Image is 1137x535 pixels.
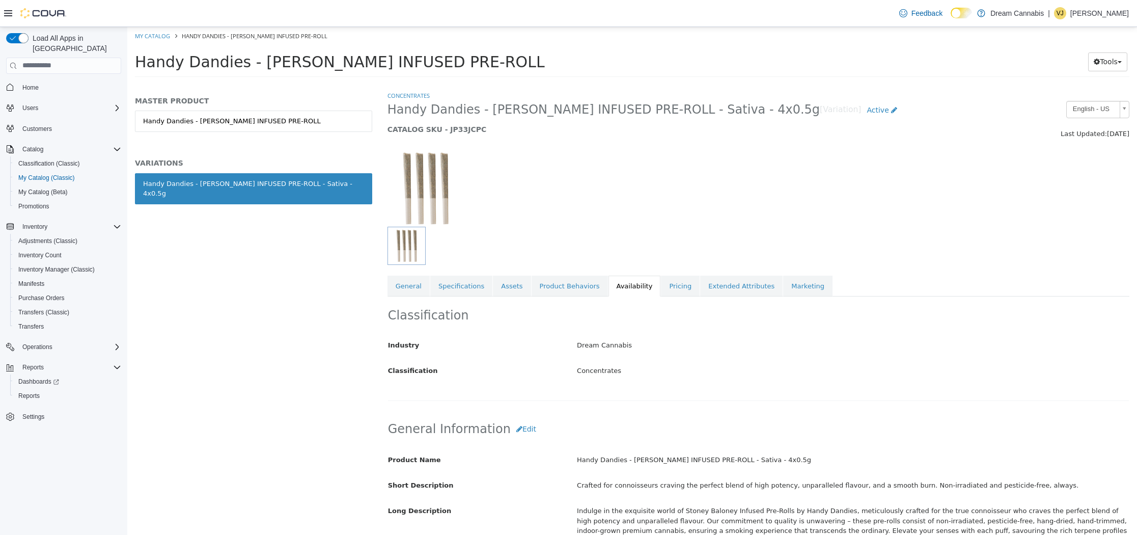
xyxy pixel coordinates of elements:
[260,98,813,107] h5: CATALOG SKU - JP33JCPC
[1057,7,1064,19] span: VJ
[739,79,761,87] span: Active
[18,221,121,233] span: Inventory
[14,200,121,212] span: Promotions
[939,74,988,90] span: English - US
[261,454,326,462] span: Short Description
[1070,7,1129,19] p: [PERSON_NAME]
[980,103,1002,111] span: [DATE]
[18,361,48,373] button: Reports
[22,223,47,231] span: Inventory
[933,103,980,111] span: Last Updated:
[10,234,125,248] button: Adjustments (Classic)
[18,392,40,400] span: Reports
[442,424,1009,442] div: Handy Dandies - [PERSON_NAME] INFUSED PRE-ROLL - Sativa - 4x0.5g
[14,200,53,212] a: Promotions
[22,84,39,92] span: Home
[951,8,972,18] input: Dark Mode
[18,122,121,135] span: Customers
[14,172,79,184] a: My Catalog (Classic)
[18,323,44,331] span: Transfers
[10,319,125,334] button: Transfers
[16,152,237,172] div: Handy Dandies - [PERSON_NAME] INFUSED PRE-ROLL - Sativa - 4x0.5g
[18,265,95,274] span: Inventory Manager (Classic)
[18,143,47,155] button: Catalog
[18,410,121,423] span: Settings
[14,306,121,318] span: Transfers (Classic)
[18,174,75,182] span: My Catalog (Classic)
[939,74,1002,91] a: English - US
[18,102,42,114] button: Users
[18,308,69,316] span: Transfers (Classic)
[14,249,66,261] a: Inventory Count
[14,390,121,402] span: Reports
[18,341,121,353] span: Operations
[14,263,121,276] span: Inventory Manager (Classic)
[8,84,245,105] a: Handy Dandies - [PERSON_NAME] INFUSED PRE-ROLL
[481,249,534,270] a: Availability
[990,7,1044,19] p: Dream Cannabis
[18,280,44,288] span: Manifests
[442,310,1009,328] div: Dream Cannabis
[14,249,121,261] span: Inventory Count
[573,249,655,270] a: Extended Attributes
[14,278,121,290] span: Manifests
[14,292,121,304] span: Purchase Orders
[18,143,121,155] span: Catalog
[10,171,125,185] button: My Catalog (Classic)
[260,65,302,72] a: Concentrates
[18,237,77,245] span: Adjustments (Classic)
[10,374,125,389] a: Dashboards
[911,8,942,18] span: Feedback
[961,25,1000,44] button: Tools
[18,159,80,168] span: Classification (Classic)
[10,277,125,291] button: Manifests
[442,335,1009,353] div: Concentrates
[14,235,121,247] span: Adjustments (Classic)
[2,142,125,156] button: Catalog
[14,186,121,198] span: My Catalog (Beta)
[2,409,125,424] button: Settings
[260,123,337,200] img: 150
[18,81,121,94] span: Home
[18,221,51,233] button: Inventory
[10,156,125,171] button: Classification (Classic)
[20,8,66,18] img: Cova
[895,3,947,23] a: Feedback
[22,145,43,153] span: Catalog
[18,294,65,302] span: Purchase Orders
[14,157,121,170] span: Classification (Classic)
[383,393,414,412] button: Edit
[18,341,57,353] button: Operations
[656,249,705,270] a: Marketing
[8,26,418,44] span: Handy Dandies - [PERSON_NAME] INFUSED PRE-ROLL
[22,125,52,133] span: Customers
[692,79,734,87] small: [Variation]
[14,390,44,402] a: Reports
[14,376,63,388] a: Dashboards
[14,320,48,333] a: Transfers
[18,188,68,196] span: My Catalog (Beta)
[18,82,43,94] a: Home
[18,123,56,135] a: Customers
[54,5,200,13] span: Handy Dandies - [PERSON_NAME] INFUSED PRE-ROLL
[14,292,69,304] a: Purchase Orders
[10,291,125,305] button: Purchase Orders
[22,104,38,112] span: Users
[260,249,302,270] a: General
[534,249,572,270] a: Pricing
[1048,7,1050,19] p: |
[14,376,121,388] span: Dashboards
[10,199,125,213] button: Promotions
[22,343,52,351] span: Operations
[14,235,81,247] a: Adjustments (Classic)
[261,393,1002,412] h2: General Information
[14,263,99,276] a: Inventory Manager (Classic)
[2,340,125,354] button: Operations
[10,305,125,319] button: Transfers (Classic)
[14,186,72,198] a: My Catalog (Beta)
[10,389,125,403] button: Reports
[261,340,311,347] span: Classification
[22,363,44,371] span: Reports
[10,185,125,199] button: My Catalog (Beta)
[261,314,292,322] span: Industry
